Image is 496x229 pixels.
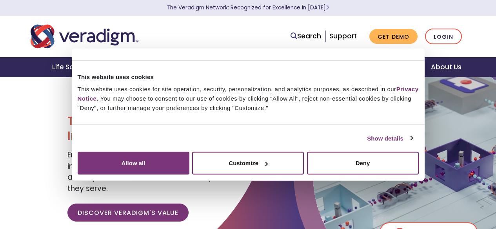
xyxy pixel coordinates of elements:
div: This website uses cookies [78,72,419,81]
button: Allow all [78,152,189,175]
a: Support [329,31,357,41]
a: Life Sciences [43,57,108,77]
div: This website uses cookies for site operation, security, personalization, and analytics purposes, ... [78,85,419,113]
span: Empowering our clients with trusted data, insights, and solutions to help reduce costs and improv... [67,150,240,194]
a: Discover Veradigm's Value [67,204,189,222]
a: Search [291,31,321,41]
img: Veradigm logo [31,23,138,49]
h1: Transforming Health, Insightfully® [67,114,242,144]
button: Customize [192,152,304,175]
button: Deny [307,152,419,175]
a: The Veradigm Network: Recognized for Excellence in [DATE]Learn More [167,4,329,11]
a: Login [425,29,462,45]
span: Learn More [326,4,329,11]
a: Show details [367,133,412,143]
a: Privacy Notice [78,86,419,102]
a: Get Demo [369,29,418,44]
a: About Us [422,57,471,77]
